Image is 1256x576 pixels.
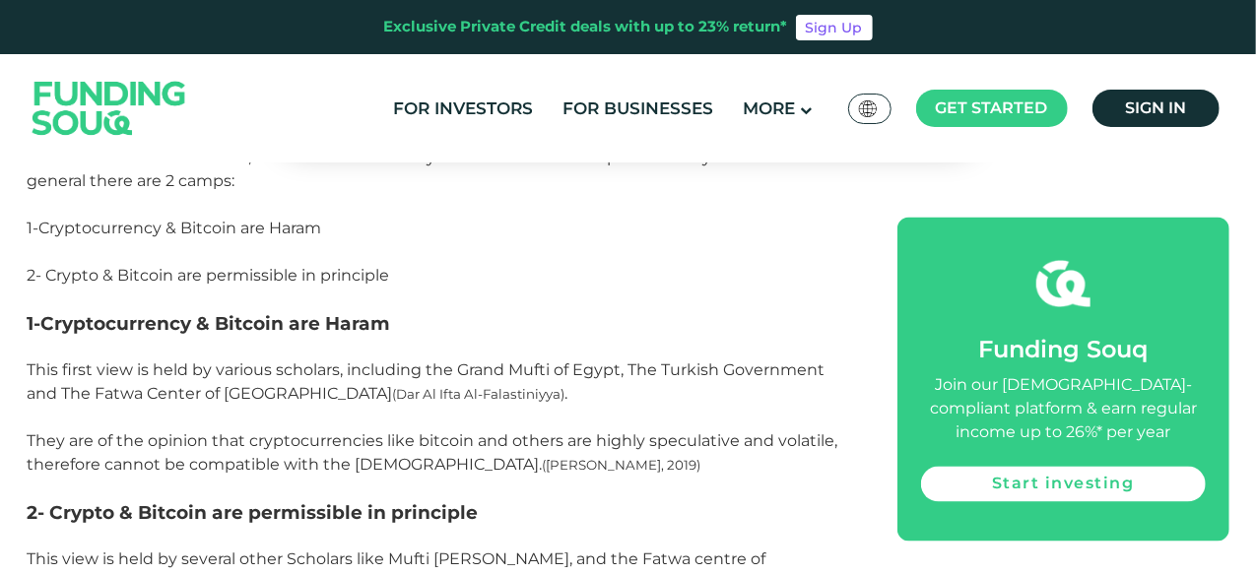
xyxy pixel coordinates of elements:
div: Join our [DEMOGRAPHIC_DATA]-compliant platform & earn regular income up to 26%* per year [921,373,1205,444]
a: Sign Up [796,15,873,40]
a: Sign in [1092,90,1220,127]
img: fsicon [1036,256,1091,310]
a: Start investing [921,466,1205,501]
span: 2- Crypto & Bitcoin are permissible in principle [28,501,479,524]
a: For Investors [388,93,538,125]
span: 1- [28,312,41,335]
span: ([PERSON_NAME], 2019) [543,457,701,473]
span: 1- [28,219,39,237]
span: This first view is held by various scholars, including the Grand Mufti of Egypt, The Turkish Gove... [28,360,838,474]
span: More [743,98,795,118]
div: Exclusive Private Credit deals with up to 23% return* [384,16,788,38]
img: SA Flag [859,100,877,117]
span: Due to the nature of Bitcoin, there have been many discussions as to the permissibility of Bitcoi... [28,148,814,190]
span: Get started [936,98,1048,117]
span: Sign in [1125,98,1186,117]
img: Logo [13,58,206,158]
span: Cryptocurrency & Bitcoin are Haram [39,219,322,237]
span: (Dar Al Ifta Al-Falastiniyya) [393,386,565,402]
span: Funding Souq [978,335,1148,363]
span: Cryptocurrency & Bitcoin are Haram [41,312,391,335]
a: For Businesses [558,93,718,125]
span: 2- Crypto & Bitcoin are permissible in principle [28,266,390,285]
